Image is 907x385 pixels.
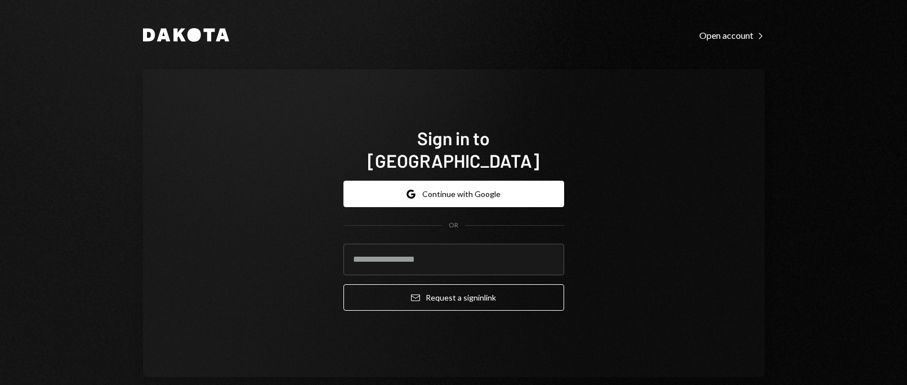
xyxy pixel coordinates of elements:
h1: Sign in to [GEOGRAPHIC_DATA] [343,127,564,172]
div: OR [449,221,458,230]
a: Open account [699,29,765,41]
div: Open account [699,30,765,41]
button: Continue with Google [343,181,564,207]
button: Request a signinlink [343,284,564,311]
